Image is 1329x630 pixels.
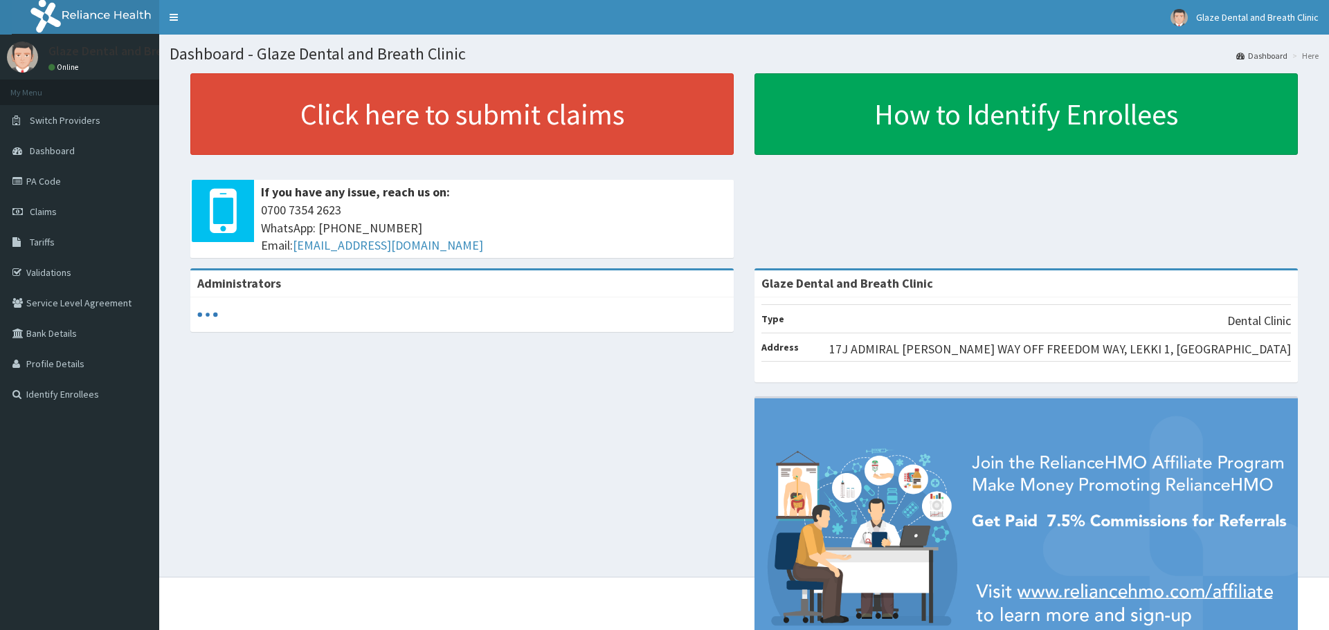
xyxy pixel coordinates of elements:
[30,236,55,248] span: Tariffs
[261,184,450,200] b: If you have any issue, reach us on:
[1196,11,1319,24] span: Glaze Dental and Breath Clinic
[30,145,75,157] span: Dashboard
[829,340,1291,358] p: 17J ADMIRAL [PERSON_NAME] WAY OFF FREEDOM WAY, LEKKI 1, [GEOGRAPHIC_DATA]
[170,45,1319,63] h1: Dashboard - Glaze Dental and Breath Clinic
[293,237,483,253] a: [EMAIL_ADDRESS][DOMAIN_NAME]
[761,275,933,291] strong: Glaze Dental and Breath Clinic
[1170,9,1188,26] img: User Image
[754,73,1298,155] a: How to Identify Enrollees
[197,275,281,291] b: Administrators
[190,73,734,155] a: Click here to submit claims
[48,62,82,72] a: Online
[1289,50,1319,62] li: Here
[30,205,57,218] span: Claims
[761,341,799,353] b: Address
[761,313,784,325] b: Type
[1227,312,1291,330] p: Dental Clinic
[1236,50,1287,62] a: Dashboard
[30,114,100,127] span: Switch Providers
[48,45,213,57] p: Glaze Dental and Breath Clinic
[261,201,727,254] span: 0700 7354 2623 WhatsApp: [PHONE_NUMBER] Email:
[197,304,218,325] svg: audio-loading
[7,41,38,73] img: User Image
